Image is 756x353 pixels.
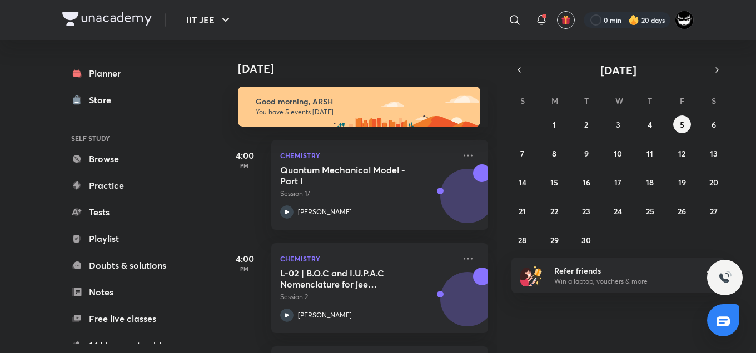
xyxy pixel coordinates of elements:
[62,174,191,196] a: Practice
[62,148,191,170] a: Browse
[280,149,455,162] p: Chemistry
[609,144,627,162] button: September 10, 2025
[584,119,588,130] abbr: September 2, 2025
[583,177,590,188] abbr: September 16, 2025
[62,12,152,28] a: Company Logo
[222,149,267,162] h5: 4:00
[553,119,556,130] abbr: September 1, 2025
[705,144,723,162] button: September 13, 2025
[616,119,620,130] abbr: September 3, 2025
[584,148,589,159] abbr: September 9, 2025
[89,93,118,107] div: Store
[62,307,191,330] a: Free live classes
[280,292,455,302] p: Session 2
[675,11,694,29] img: ARSH Khan
[550,177,558,188] abbr: September 15, 2025
[710,206,718,216] abbr: September 27, 2025
[518,235,526,245] abbr: September 28, 2025
[280,189,455,199] p: Session 17
[578,202,595,220] button: September 23, 2025
[609,173,627,191] button: September 17, 2025
[514,231,531,249] button: September 28, 2025
[550,235,559,245] abbr: September 29, 2025
[557,11,575,29] button: avatar
[545,173,563,191] button: September 15, 2025
[705,202,723,220] button: September 27, 2025
[62,62,191,84] a: Planner
[520,264,543,286] img: referral
[710,148,718,159] abbr: September 13, 2025
[298,310,352,320] p: [PERSON_NAME]
[641,173,659,191] button: September 18, 2025
[648,119,652,130] abbr: September 4, 2025
[641,144,659,162] button: September 11, 2025
[545,115,563,133] button: September 1, 2025
[628,14,639,26] img: streak
[256,97,470,107] h6: Good morning, ARSH
[641,202,659,220] button: September 25, 2025
[222,162,267,169] p: PM
[545,144,563,162] button: September 8, 2025
[427,164,488,241] img: unacademy
[62,281,191,303] a: Notes
[578,173,595,191] button: September 16, 2025
[238,62,499,75] h4: [DATE]
[514,202,531,220] button: September 21, 2025
[280,164,419,186] h5: Quantum Mechanical Model - Part I
[705,173,723,191] button: September 20, 2025
[578,144,595,162] button: September 9, 2025
[280,268,419,290] h5: L-02 | B.O.C and I.U.P.A.C Nomenclature for jee Advanced 2027
[180,9,239,31] button: IIT JEE
[222,252,267,265] h5: 4:00
[280,252,455,265] p: Chemistry
[648,95,652,106] abbr: Thursday
[646,148,653,159] abbr: September 11, 2025
[678,148,685,159] abbr: September 12, 2025
[256,108,470,117] p: You have 5 events [DATE]
[561,15,571,25] img: avatar
[298,207,352,217] p: [PERSON_NAME]
[519,206,526,216] abbr: September 21, 2025
[578,231,595,249] button: September 30, 2025
[62,89,191,111] a: Store
[680,119,684,130] abbr: September 5, 2025
[62,201,191,223] a: Tests
[554,265,691,276] h6: Refer friends
[600,63,636,78] span: [DATE]
[614,206,622,216] abbr: September 24, 2025
[584,95,589,106] abbr: Tuesday
[673,115,691,133] button: September 5, 2025
[62,254,191,276] a: Doubts & solutions
[709,177,718,188] abbr: September 20, 2025
[62,12,152,26] img: Company Logo
[581,235,591,245] abbr: September 30, 2025
[514,144,531,162] button: September 7, 2025
[222,265,267,272] p: PM
[615,95,623,106] abbr: Wednesday
[718,271,732,284] img: ttu
[712,119,716,130] abbr: September 6, 2025
[550,206,558,216] abbr: September 22, 2025
[582,206,590,216] abbr: September 23, 2025
[238,87,480,127] img: morning
[62,129,191,148] h6: SELF STUDY
[614,148,622,159] abbr: September 10, 2025
[514,173,531,191] button: September 14, 2025
[673,144,691,162] button: September 12, 2025
[680,95,684,106] abbr: Friday
[520,95,525,106] abbr: Sunday
[646,206,654,216] abbr: September 25, 2025
[705,115,723,133] button: September 6, 2025
[527,62,709,78] button: [DATE]
[552,148,556,159] abbr: September 8, 2025
[519,177,526,188] abbr: September 14, 2025
[578,115,595,133] button: September 2, 2025
[646,177,654,188] abbr: September 18, 2025
[609,202,627,220] button: September 24, 2025
[520,148,524,159] abbr: September 7, 2025
[441,278,494,331] img: Avatar
[678,177,686,188] abbr: September 19, 2025
[614,177,621,188] abbr: September 17, 2025
[545,202,563,220] button: September 22, 2025
[62,228,191,250] a: Playlist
